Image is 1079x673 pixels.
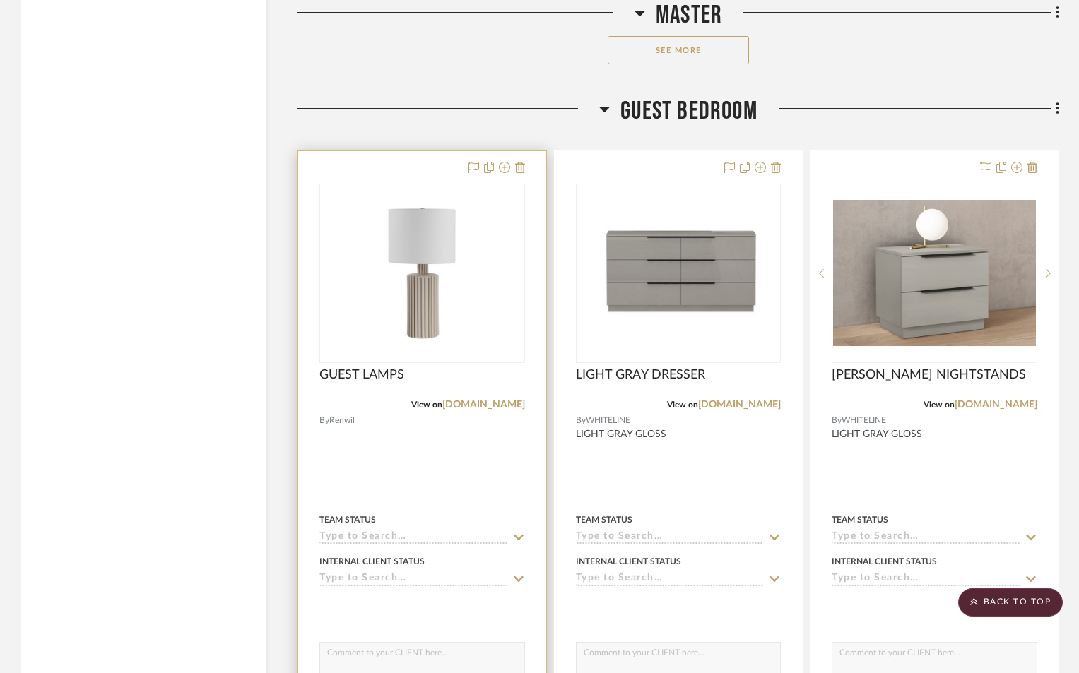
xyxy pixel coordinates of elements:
[319,414,329,427] span: By
[832,414,842,427] span: By
[586,414,630,427] span: WHITELINE
[842,414,886,427] span: WHITELINE
[319,573,508,586] input: Type to Search…
[608,36,749,64] button: See More
[833,200,1036,345] img: L. GRAY NIGHTSTANDS
[620,96,757,126] span: Guest Bedroom
[334,185,510,362] img: GUEST LAMPS
[698,400,781,410] a: [DOMAIN_NAME]
[576,367,705,383] span: LIGHT GRAY DRESSER
[442,400,525,410] a: [DOMAIN_NAME]
[576,414,586,427] span: By
[958,588,1063,617] scroll-to-top-button: BACK TO TOP
[832,531,1020,544] input: Type to Search…
[576,513,632,526] div: Team Status
[319,531,508,544] input: Type to Search…
[832,513,888,526] div: Team Status
[319,513,376,526] div: Team Status
[924,400,955,409] span: View on
[411,400,442,409] span: View on
[832,573,1020,586] input: Type to Search…
[955,400,1037,410] a: [DOMAIN_NAME]
[319,555,425,568] div: Internal Client Status
[577,200,780,345] img: LIGHT GRAY DRESSER
[576,555,681,568] div: Internal Client Status
[832,367,1026,383] span: [PERSON_NAME] NIGHTSTANDS
[329,414,355,427] span: Renwil
[832,555,937,568] div: Internal Client Status
[576,531,765,544] input: Type to Search…
[576,573,765,586] input: Type to Search…
[319,367,404,383] span: GUEST LAMPS
[667,400,698,409] span: View on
